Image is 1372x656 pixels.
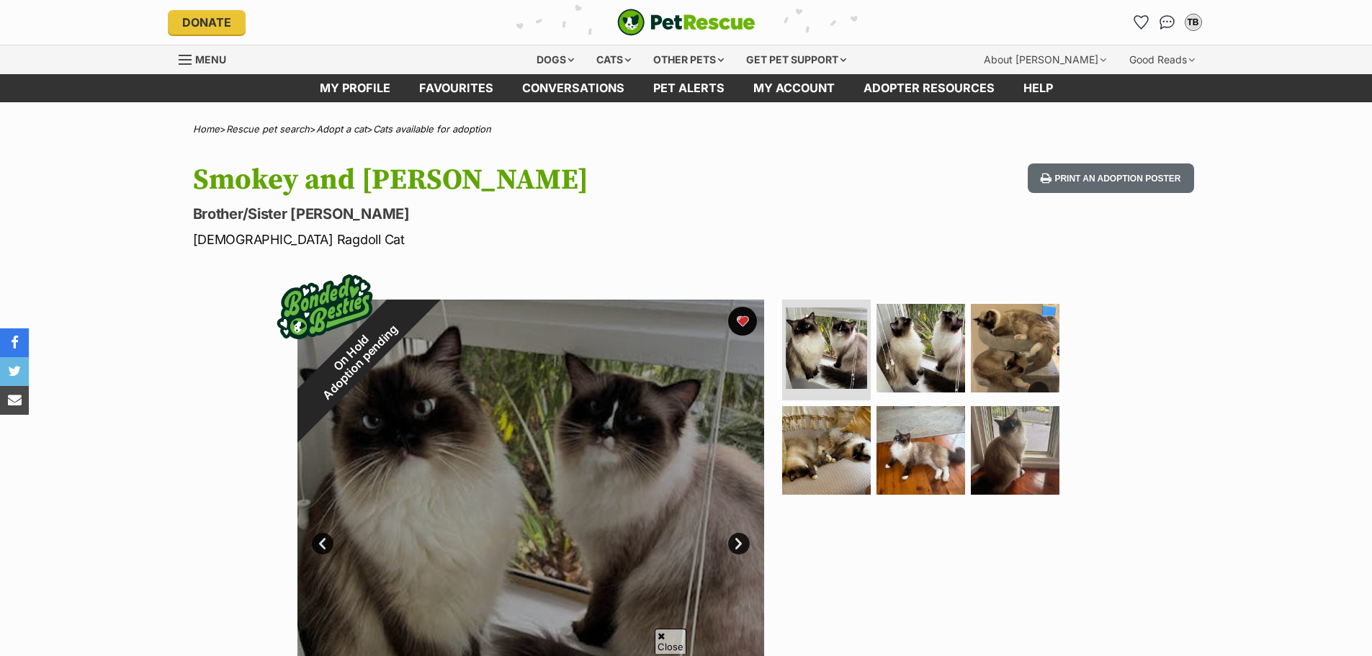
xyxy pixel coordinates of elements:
[736,45,856,74] div: Get pet support
[1119,45,1205,74] div: Good Reads
[179,45,236,71] a: Menu
[168,10,246,35] a: Donate
[643,45,734,74] div: Other pets
[1028,163,1193,193] button: Print an adoption poster
[508,74,639,102] a: conversations
[1130,11,1153,34] a: Favourites
[876,406,965,495] img: Photo of Smokey And Luna
[974,45,1116,74] div: About [PERSON_NAME]
[193,123,220,135] a: Home
[739,74,849,102] a: My account
[782,406,871,495] img: Photo of Smokey And Luna
[728,533,750,554] a: Next
[405,74,508,102] a: Favourites
[193,163,802,197] h1: Smokey and [PERSON_NAME]
[305,74,405,102] a: My profile
[1009,74,1067,102] a: Help
[971,304,1059,392] img: Photo of Smokey And Luna
[617,9,756,36] a: PetRescue
[639,74,739,102] a: Pet alerts
[586,45,641,74] div: Cats
[373,123,491,135] a: Cats available for adoption
[728,307,757,336] button: favourite
[617,9,756,36] img: logo-cat-932fe2b9b8326f06289b0f2fb663e598f794de774fb13d1741a6617ecf9a85b4.svg
[312,533,333,554] a: Prev
[786,307,867,389] img: Photo of Smokey And Luna
[526,45,584,74] div: Dogs
[1182,11,1205,34] button: My account
[267,249,382,364] img: bonded besties
[157,124,1216,135] div: > > >
[195,53,226,66] span: Menu
[193,230,802,249] p: [DEMOGRAPHIC_DATA] Ragdoll Cat
[655,629,686,654] span: Close
[849,74,1009,102] a: Adopter resources
[193,204,802,224] p: Brother/Sister [PERSON_NAME]
[1156,11,1179,34] a: Conversations
[876,304,965,392] img: Photo of Smokey And Luna
[1186,15,1201,30] div: TB
[316,123,367,135] a: Adopt a cat
[1130,11,1205,34] ul: Account quick links
[1160,15,1175,30] img: chat-41dd97257d64d25036548639549fe6c8038ab92f7586957e7f3b1b290dea8141.svg
[226,123,310,135] a: Rescue pet search
[971,406,1059,495] img: Photo of Smokey And Luna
